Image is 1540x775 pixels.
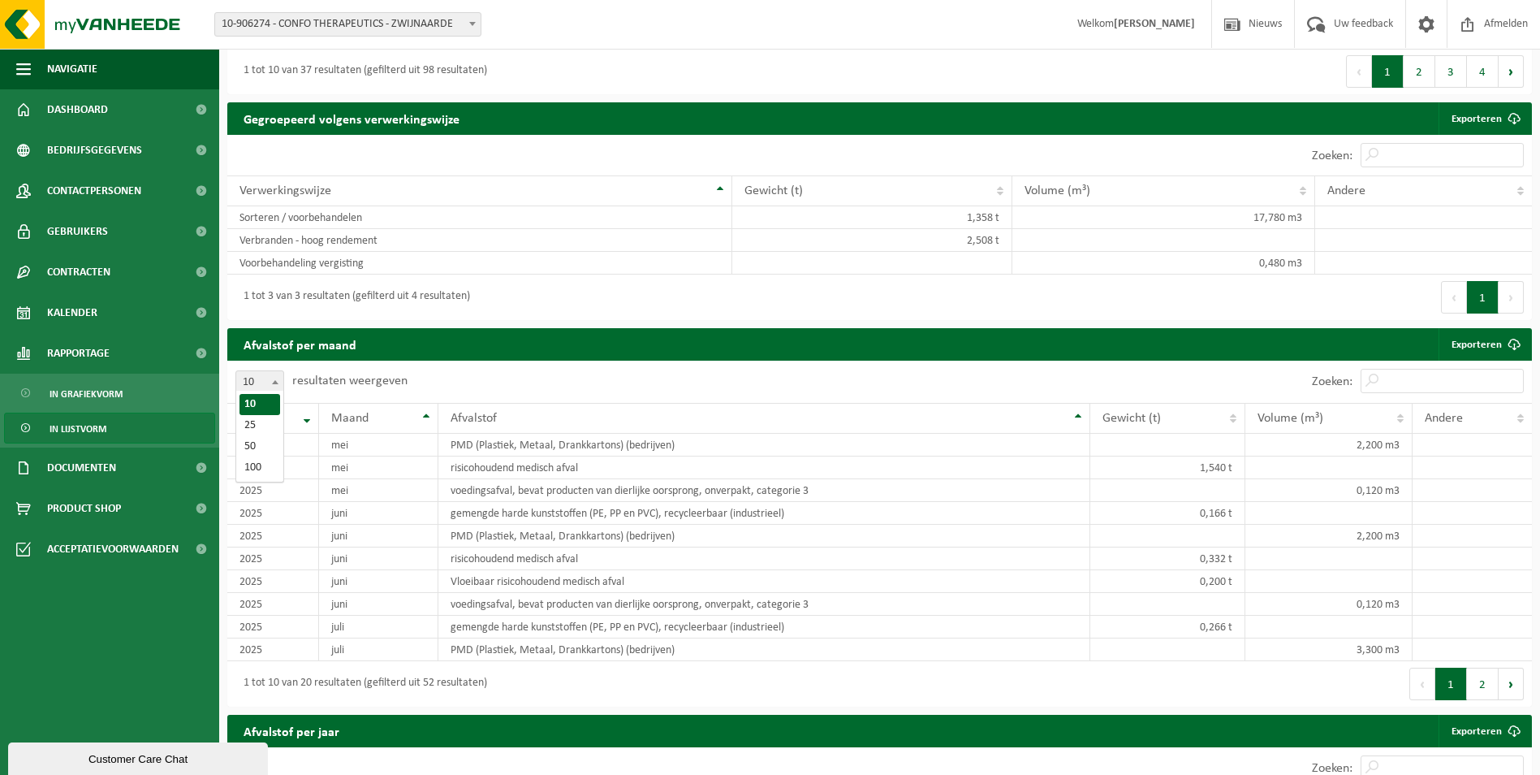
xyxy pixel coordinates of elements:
[227,206,732,229] td: Sorteren / voorbehandelen
[47,130,142,171] span: Bedrijfsgegevens
[451,412,497,425] span: Afvalstof
[1467,281,1499,314] button: 1
[744,184,803,197] span: Gewicht (t)
[227,593,319,616] td: 2025
[1090,616,1245,639] td: 0,266 t
[1245,593,1413,616] td: 0,120 m3
[227,570,319,593] td: 2025
[319,570,438,593] td: juni
[1435,668,1467,700] button: 1
[1327,184,1365,197] span: Andere
[438,570,1090,593] td: Vloeibaar risicohoudend medisch afval
[319,502,438,525] td: juni
[227,457,319,479] td: 2025
[47,89,108,130] span: Dashboard
[1312,375,1352,388] label: Zoeken:
[1012,252,1315,275] td: 0,480 m3
[235,283,470,312] div: 1 tot 3 van 3 resultaten (gefilterd uit 4 resultaten)
[227,252,732,275] td: Voorbehandeling vergisting
[1090,457,1245,479] td: 1,540 t
[1245,434,1413,457] td: 2,200 m3
[319,457,438,479] td: mei
[8,739,271,775] iframe: chat widget
[438,616,1090,639] td: gemengde harde kunststoffen (PE, PP en PVC), recycleerbaar (industrieel)
[1245,479,1413,502] td: 0,120 m3
[4,413,215,444] a: In lijstvorm
[227,479,319,502] td: 2025
[1404,55,1435,88] button: 2
[1467,668,1499,700] button: 2
[47,49,97,89] span: Navigatie
[227,715,356,747] h2: Afvalstof per jaar
[1312,149,1352,162] label: Zoeken:
[239,394,280,415] li: 10
[1499,281,1524,314] button: Next
[292,375,408,387] label: resultaten weergeven
[438,502,1090,525] td: gemengde harde kunststoffen (PE, PP en PVC), recycleerbaar (industrieel)
[1425,412,1463,425] span: Andere
[239,415,280,436] li: 25
[1245,639,1413,661] td: 3,300 m3
[319,479,438,502] td: mei
[47,252,110,292] span: Contracten
[1025,184,1090,197] span: Volume (m³)
[438,593,1090,616] td: voedingsafval, bevat producten van dierlijke oorsprong, onverpakt, categorie 3
[214,12,481,37] span: 10-906274 - CONFO THERAPEUTICS - ZWIJNAARDE
[319,525,438,548] td: juni
[227,229,732,252] td: Verbranden - hoog rendement
[227,639,319,661] td: 2025
[1439,102,1530,135] a: Exporteren
[1499,55,1524,88] button: Next
[227,616,319,639] td: 2025
[235,669,487,699] div: 1 tot 10 van 20 resultaten (gefilterd uit 52 resultaten)
[1439,715,1530,747] a: Exporteren
[227,525,319,548] td: 2025
[239,436,280,457] li: 50
[331,412,369,425] span: Maand
[319,639,438,661] td: juli
[438,639,1090,661] td: PMD (Plastiek, Metaal, Drankkartons) (bedrijven)
[47,171,141,211] span: Contactpersonen
[1114,18,1195,30] strong: [PERSON_NAME]
[239,457,280,478] li: 100
[732,229,1012,252] td: 2,508 t
[1257,412,1323,425] span: Volume (m³)
[1372,55,1404,88] button: 1
[50,379,123,409] span: In grafiekvorm
[235,57,487,86] div: 1 tot 10 van 37 resultaten (gefilterd uit 98 resultaten)
[47,488,121,529] span: Product Shop
[227,548,319,570] td: 2025
[1012,206,1315,229] td: 17,780 m3
[239,184,331,197] span: Verwerkingswijze
[732,206,1012,229] td: 1,358 t
[47,448,116,488] span: Documenten
[319,616,438,639] td: juli
[1245,525,1413,548] td: 2,200 m3
[50,413,106,444] span: In lijstvorm
[47,333,110,374] span: Rapportage
[1499,668,1524,700] button: Next
[227,434,319,457] td: 2025
[227,502,319,525] td: 2025
[215,13,481,36] span: 10-906274 - CONFO THERAPEUTICS - ZWIJNAARDE
[319,434,438,457] td: mei
[1441,281,1467,314] button: Previous
[438,479,1090,502] td: voedingsafval, bevat producten van dierlijke oorsprong, onverpakt, categorie 3
[438,434,1090,457] td: PMD (Plastiek, Metaal, Drankkartons) (bedrijven)
[1467,55,1499,88] button: 4
[4,378,215,409] a: In grafiekvorm
[319,548,438,570] td: juni
[1346,55,1372,88] button: Previous
[47,292,97,333] span: Kalender
[1090,570,1245,593] td: 0,200 t
[438,457,1090,479] td: risicohoudend medisch afval
[438,548,1090,570] td: risicohoudend medisch afval
[1439,328,1530,361] a: Exporteren
[319,593,438,616] td: juni
[47,211,108,252] span: Gebruikers
[47,529,179,569] span: Acceptatievoorwaarden
[1312,762,1352,775] label: Zoeken:
[227,102,476,134] h2: Gegroepeerd volgens verwerkingswijze
[1102,412,1161,425] span: Gewicht (t)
